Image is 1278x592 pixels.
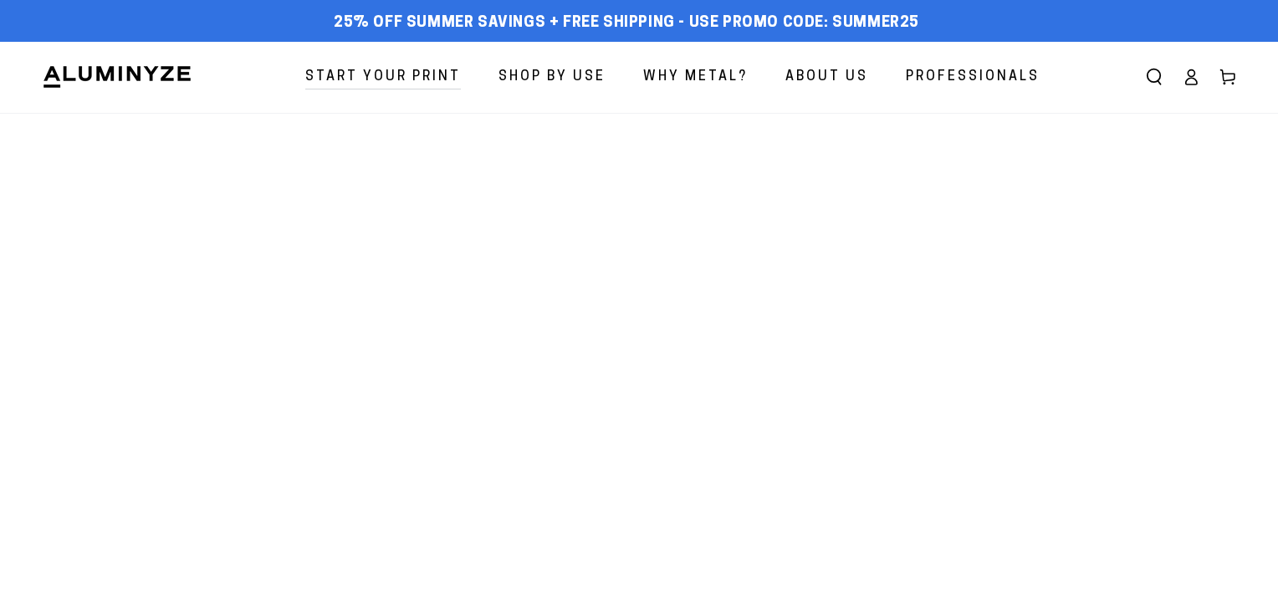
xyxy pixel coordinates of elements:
summary: Search our site [1136,59,1173,95]
span: Why Metal? [643,65,748,89]
a: About Us [773,55,881,100]
span: 25% off Summer Savings + Free Shipping - Use Promo Code: SUMMER25 [334,14,919,33]
span: Start Your Print [305,65,461,89]
span: About Us [785,65,868,89]
a: Why Metal? [631,55,760,100]
a: Start Your Print [293,55,473,100]
span: Shop By Use [498,65,606,89]
a: Professionals [893,55,1052,100]
a: Shop By Use [486,55,618,100]
span: Professionals [906,65,1040,89]
img: Aluminyze [42,64,192,89]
